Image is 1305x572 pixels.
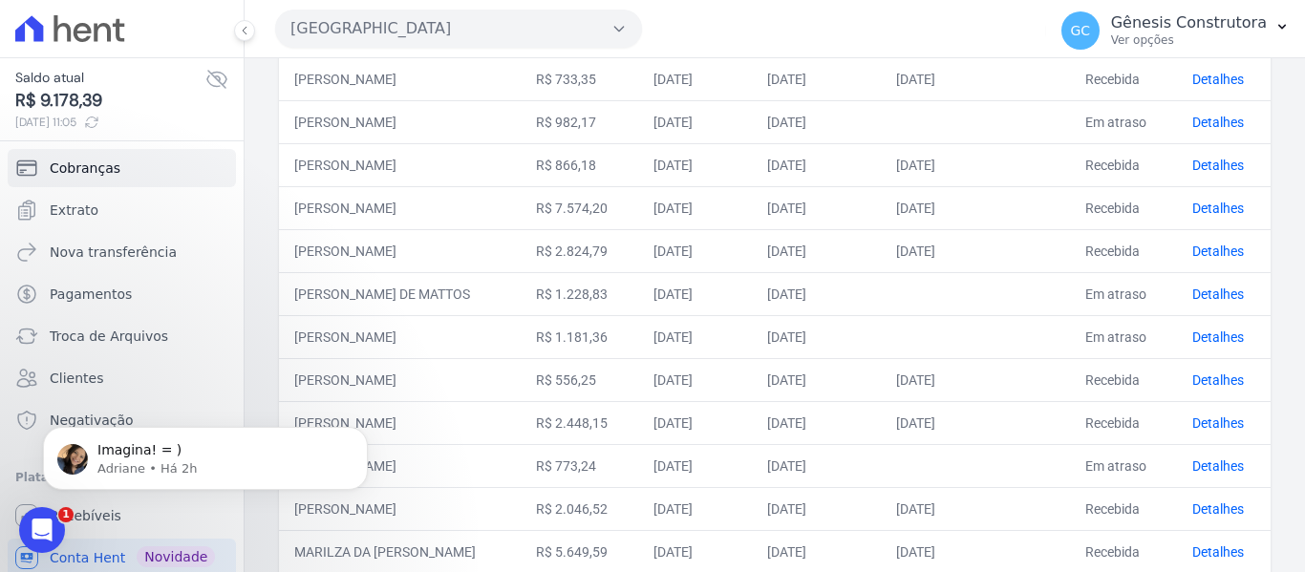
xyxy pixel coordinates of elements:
[1192,415,1244,431] a: Detalhes
[638,186,753,229] td: [DATE]
[8,359,236,397] a: Clientes
[1192,201,1244,216] a: Detalhes
[1070,57,1177,100] td: Recebida
[8,317,236,355] a: Troca de Arquivos
[521,57,637,100] td: R$ 733,35
[1192,544,1244,560] a: Detalhes
[638,143,753,186] td: [DATE]
[279,315,521,358] td: [PERSON_NAME]
[14,387,396,520] iframe: Intercom notifications mensagem
[58,507,74,522] span: 1
[881,487,1070,530] td: [DATE]
[1070,24,1090,37] span: GC
[1070,444,1177,487] td: Em atraso
[752,186,881,229] td: [DATE]
[279,358,521,401] td: [PERSON_NAME]
[638,358,753,401] td: [DATE]
[8,497,236,535] a: Recebíveis
[881,186,1070,229] td: [DATE]
[1070,229,1177,272] td: Recebida
[50,159,120,178] span: Cobranças
[8,275,236,313] a: Pagamentos
[881,358,1070,401] td: [DATE]
[752,100,881,143] td: [DATE]
[1192,244,1244,259] a: Detalhes
[1192,115,1244,130] a: Detalhes
[1070,487,1177,530] td: Recebida
[1192,72,1244,87] a: Detalhes
[1111,32,1267,48] p: Ver opções
[881,401,1070,444] td: [DATE]
[279,229,521,272] td: [PERSON_NAME]
[752,444,881,487] td: [DATE]
[521,315,637,358] td: R$ 1.181,36
[521,401,637,444] td: R$ 2.448,15
[638,401,753,444] td: [DATE]
[752,487,881,530] td: [DATE]
[15,68,205,88] span: Saldo atual
[1192,372,1244,388] a: Detalhes
[881,57,1070,100] td: [DATE]
[279,487,521,530] td: [PERSON_NAME]
[638,444,753,487] td: [DATE]
[50,285,132,304] span: Pagamentos
[521,487,637,530] td: R$ 2.046,52
[1192,458,1244,474] a: Detalhes
[1192,286,1244,302] a: Detalhes
[137,546,215,567] span: Novidade
[8,149,236,187] a: Cobranças
[1070,186,1177,229] td: Recebida
[279,186,521,229] td: [PERSON_NAME]
[638,229,753,272] td: [DATE]
[1070,143,1177,186] td: Recebida
[279,57,521,100] td: [PERSON_NAME]
[50,548,125,567] span: Conta Hent
[8,191,236,229] a: Extrato
[275,10,642,48] button: [GEOGRAPHIC_DATA]
[521,186,637,229] td: R$ 7.574,20
[1070,272,1177,315] td: Em atraso
[521,358,637,401] td: R$ 556,25
[1192,501,1244,517] a: Detalhes
[279,143,521,186] td: [PERSON_NAME]
[19,507,65,553] iframe: Intercom live chat
[521,229,637,272] td: R$ 2.824,79
[752,143,881,186] td: [DATE]
[881,229,1070,272] td: [DATE]
[521,272,637,315] td: R$ 1.228,83
[752,57,881,100] td: [DATE]
[1046,4,1305,57] button: GC Gênesis Construtora Ver opções
[1070,100,1177,143] td: Em atraso
[1192,329,1244,345] a: Detalhes
[8,233,236,271] a: Nova transferência
[638,57,753,100] td: [DATE]
[1070,315,1177,358] td: Em atraso
[279,401,521,444] td: [PERSON_NAME]
[1192,158,1244,173] a: Detalhes
[1070,401,1177,444] td: Recebida
[752,358,881,401] td: [DATE]
[521,143,637,186] td: R$ 866,18
[752,315,881,358] td: [DATE]
[638,315,753,358] td: [DATE]
[1111,13,1267,32] p: Gênesis Construtora
[15,88,205,114] span: R$ 9.178,39
[1070,358,1177,401] td: Recebida
[638,487,753,530] td: [DATE]
[8,401,236,439] a: Negativação
[279,444,521,487] td: [PERSON_NAME]
[752,272,881,315] td: [DATE]
[881,143,1070,186] td: [DATE]
[521,444,637,487] td: R$ 773,24
[638,100,753,143] td: [DATE]
[638,272,753,315] td: [DATE]
[752,229,881,272] td: [DATE]
[752,401,881,444] td: [DATE]
[279,272,521,315] td: [PERSON_NAME] DE MATTOS
[521,100,637,143] td: R$ 982,17
[50,327,168,346] span: Troca de Arquivos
